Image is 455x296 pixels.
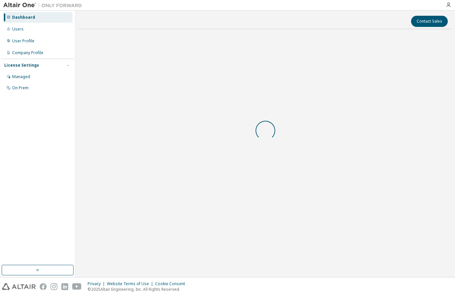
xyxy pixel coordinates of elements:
[12,50,43,55] div: Company Profile
[12,15,35,20] div: Dashboard
[4,63,39,68] div: License Settings
[88,286,189,292] p: © 2025 Altair Engineering, Inc. All Rights Reserved.
[155,281,189,286] div: Cookie Consent
[411,16,448,27] button: Contact Sales
[2,283,36,290] img: altair_logo.svg
[107,281,155,286] div: Website Terms of Use
[61,283,68,290] img: linkedin.svg
[12,85,29,91] div: On Prem
[40,283,47,290] img: facebook.svg
[12,74,30,79] div: Managed
[12,27,24,32] div: Users
[72,283,82,290] img: youtube.svg
[3,2,85,9] img: Altair One
[88,281,107,286] div: Privacy
[12,38,34,44] div: User Profile
[51,283,57,290] img: instagram.svg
